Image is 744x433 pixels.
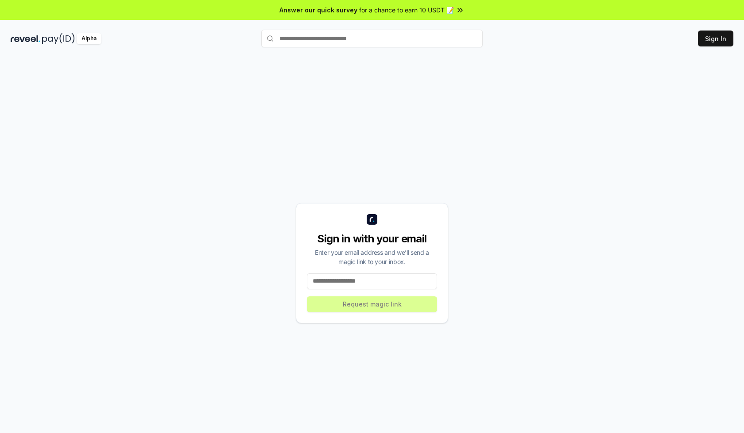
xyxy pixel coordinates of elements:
[11,33,40,44] img: reveel_dark
[359,5,454,15] span: for a chance to earn 10 USDT 📝
[307,232,437,246] div: Sign in with your email
[698,31,733,46] button: Sign In
[307,248,437,266] div: Enter your email address and we’ll send a magic link to your inbox.
[77,33,101,44] div: Alpha
[279,5,357,15] span: Answer our quick survey
[42,33,75,44] img: pay_id
[367,214,377,225] img: logo_small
